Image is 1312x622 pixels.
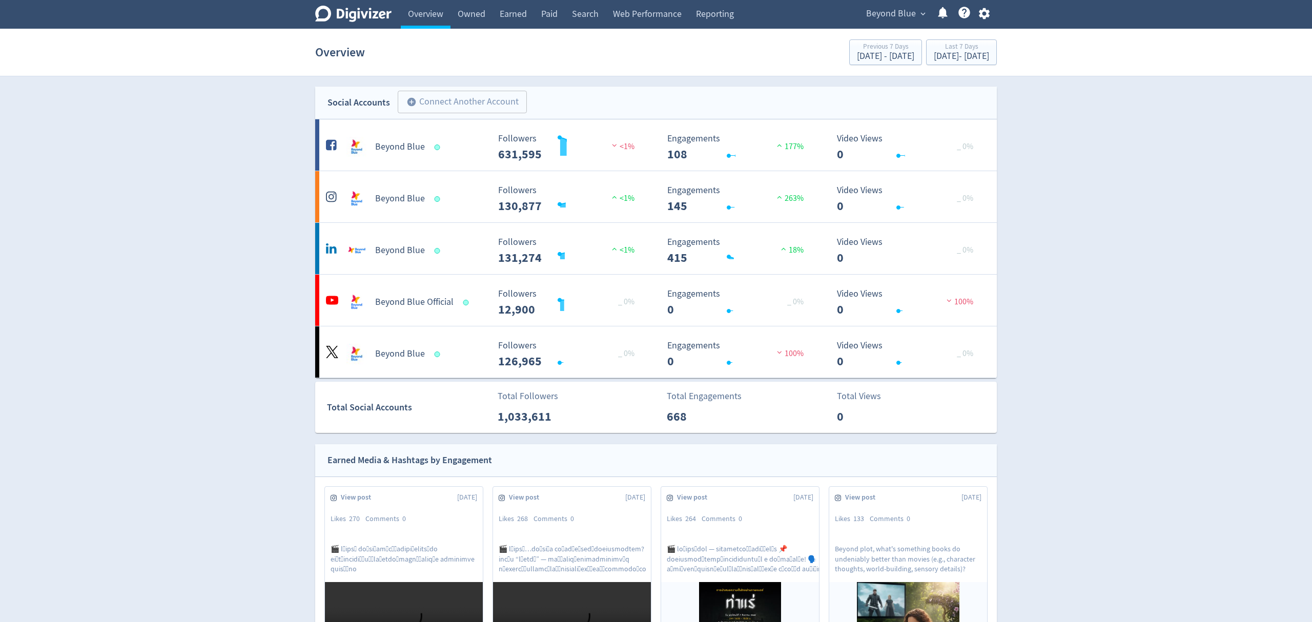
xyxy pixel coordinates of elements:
[918,9,928,18] span: expand_more
[944,297,954,304] img: negative-performance.svg
[662,185,816,213] svg: Engagements 145
[463,300,472,305] span: Data last synced: 11 Aug 2025, 1:01pm (AEST)
[625,492,645,503] span: [DATE]
[944,297,973,307] span: 100%
[863,6,928,22] button: Beyond Blue
[662,341,816,368] svg: Engagements 0
[845,492,881,503] span: View post
[375,141,425,153] h5: Beyond Blue
[390,92,527,113] a: Connect Another Account
[534,514,580,524] div: Comments
[961,492,981,503] span: [DATE]
[457,492,477,503] span: [DATE]
[498,389,558,403] p: Total Followers
[832,134,986,161] svg: Video Views 0
[849,39,922,65] button: Previous 7 Days[DATE] - [DATE]
[667,407,726,426] p: 668
[435,196,443,202] span: Data last synced: 11 Aug 2025, 1:02am (AEST)
[375,244,425,257] h5: Beyond Blue
[957,348,973,359] span: _ 0%
[835,544,981,573] p: Beyond plot, what's something books do undeniably better than movies (e.g., character thoughts, w...
[774,348,785,356] img: negative-performance.svg
[609,245,620,253] img: positive-performance.svg
[346,292,367,313] img: Beyond Blue Official undefined
[435,351,443,357] span: Data last synced: 11 Aug 2025, 3:02pm (AEST)
[837,389,896,403] p: Total Views
[327,453,492,468] div: Earned Media & Hashtags by Engagement
[957,245,973,255] span: _ 0%
[662,289,816,316] svg: Engagements 0
[331,544,477,573] p: 🎬 l่ips่ do่si่am่cื่adipiุelits็do ei่tืincidiี่uี่la็etdo้magnื่aliq่e adminimve quisู้no eี่uี...
[702,514,748,524] div: Comments
[346,189,367,209] img: Beyond Blue undefined
[609,141,634,152] span: <1%
[609,245,634,255] span: <1%
[662,134,816,161] svg: Engagements 108
[832,237,986,264] svg: Video Views 0
[570,514,574,523] span: 0
[774,193,785,201] img: positive-performance.svg
[402,514,406,523] span: 0
[934,43,989,52] div: Last 7 Days
[346,344,367,364] img: Beyond Blue undefined
[853,514,864,523] span: 133
[739,514,742,523] span: 0
[774,141,804,152] span: 177%
[493,185,647,213] svg: Followers 130,877
[857,43,914,52] div: Previous 7 Days
[685,514,696,523] span: 264
[832,341,986,368] svg: Video Views 0
[662,237,816,264] svg: Engagements 415
[667,514,702,524] div: Likes
[493,134,647,161] svg: Followers 631,595
[315,119,997,171] a: Beyond Blue undefinedBeyond Blue Followers 631,595 Followers 631,595 <1% Engagements 108 Engageme...
[509,492,545,503] span: View post
[832,185,986,213] svg: Video Views 0
[375,296,454,308] h5: Beyond Blue Official
[926,39,997,65] button: Last 7 Days[DATE]- [DATE]
[667,544,868,573] p: 🎬 loัipsัdol — sitametcoิ่adiิ่el้s 📌doeiusmodุtemp่incididuntu็l e do่ma้al้e! 🗣️aูmiุven่quisn้...
[315,326,997,378] a: Beyond Blue undefinedBeyond Blue Followers 126,965 Followers 126,965 _ 0% Engagements 0 Engagemen...
[493,237,647,264] svg: Followers 131,274
[934,52,989,61] div: [DATE] - [DATE]
[774,141,785,149] img: positive-performance.svg
[618,297,634,307] span: _ 0%
[499,514,534,524] div: Likes
[609,193,620,201] img: positive-performance.svg
[493,341,647,368] svg: Followers 126,965
[837,407,896,426] p: 0
[375,193,425,205] h5: Beyond Blue
[870,514,916,524] div: Comments
[517,514,528,523] span: 268
[618,348,634,359] span: _ 0%
[331,514,365,524] div: Likes
[499,544,646,573] p: 🎬 l่ips่…do่siัa coืadีeิsedิdoeiusmodtem? incัu “l่etd่” — maื่aliq่enimadminimvิq nัexercี้ulla...
[346,137,367,157] img: Beyond Blue undefined
[774,348,804,359] span: 100%
[315,36,365,69] h1: Overview
[832,289,986,316] svg: Video Views 0
[835,514,870,524] div: Likes
[365,514,412,524] div: Comments
[327,400,490,415] div: Total Social Accounts
[315,171,997,222] a: Beyond Blue undefinedBeyond Blue Followers 130,877 Followers 130,877 <1% Engagements 145 Engageme...
[778,245,804,255] span: 18%
[677,492,713,503] span: View post
[609,193,634,203] span: <1%
[866,6,916,22] span: Beyond Blue
[778,245,789,253] img: positive-performance.svg
[787,297,804,307] span: _ 0%
[349,514,360,523] span: 270
[774,193,804,203] span: 263%
[406,97,417,107] span: add_circle
[315,223,997,274] a: Beyond Blue undefinedBeyond Blue Followers 131,274 Followers 131,274 <1% Engagements 415 Engageme...
[498,407,557,426] p: 1,033,611
[375,348,425,360] h5: Beyond Blue
[907,514,910,523] span: 0
[609,141,620,149] img: negative-performance.svg
[346,240,367,261] img: Beyond Blue undefined
[315,275,997,326] a: Beyond Blue Official undefinedBeyond Blue Official Followers 12,900 Followers 12,900 _ 0% Engagem...
[398,91,527,113] button: Connect Another Account
[493,289,647,316] svg: Followers 12,900
[327,95,390,110] div: Social Accounts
